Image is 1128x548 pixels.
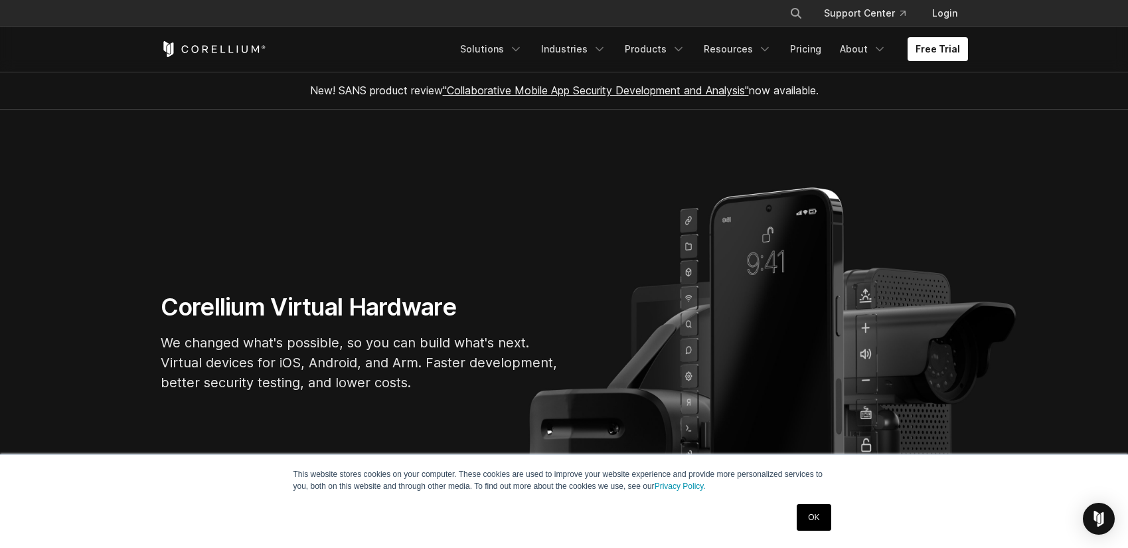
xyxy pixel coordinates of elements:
[813,1,916,25] a: Support Center
[797,504,831,531] a: OK
[617,37,693,61] a: Products
[452,37,968,61] div: Navigation Menu
[161,333,559,393] p: We changed what's possible, so you can build what's next. Virtual devices for iOS, Android, and A...
[161,41,266,57] a: Corellium Home
[293,468,835,492] p: This website stores cookies on your computer. These cookies are used to improve your website expe...
[782,37,829,61] a: Pricing
[655,482,706,491] a: Privacy Policy.
[773,1,968,25] div: Navigation Menu
[310,84,819,97] span: New! SANS product review now available.
[161,292,559,322] h1: Corellium Virtual Hardware
[696,37,779,61] a: Resources
[533,37,614,61] a: Industries
[922,1,968,25] a: Login
[908,37,968,61] a: Free Trial
[452,37,530,61] a: Solutions
[1083,503,1115,535] div: Open Intercom Messenger
[784,1,808,25] button: Search
[443,84,749,97] a: "Collaborative Mobile App Security Development and Analysis"
[832,37,894,61] a: About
